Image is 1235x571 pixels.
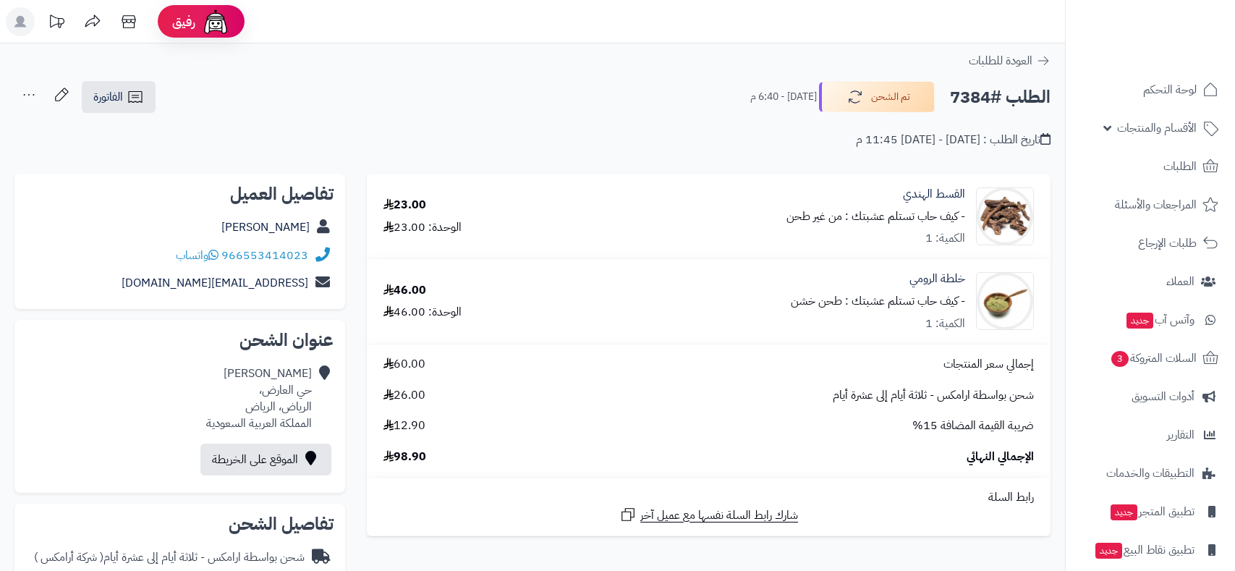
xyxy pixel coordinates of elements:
a: الموقع على الخريطة [200,444,331,475]
a: تحديثات المنصة [38,7,75,40]
span: شارك رابط السلة نفسها مع عميل آخر [640,507,798,524]
a: لوحة التحكم [1074,72,1226,107]
span: إجمالي سعر المنتجات [943,356,1034,373]
span: أدوات التسويق [1132,386,1194,407]
span: التطبيقات والخدمات [1106,463,1194,483]
div: 23.00 [383,197,426,213]
h2: تفاصيل العميل [26,185,334,203]
span: ( شركة أرامكس ) [34,549,103,566]
small: - كيف حاب تستلم عشبتك : طحن خشن [791,292,965,310]
span: الطلبات [1163,156,1197,177]
span: تطبيق المتجر [1109,502,1194,522]
a: العملاء [1074,264,1226,299]
span: الفاتورة [93,88,123,106]
span: جديد [1095,543,1122,559]
a: خلطة الرومي [909,271,965,287]
a: القسط الهندي [903,186,965,203]
a: التقارير [1074,418,1226,452]
span: 12.90 [383,418,425,434]
div: الوحدة: 23.00 [383,219,462,236]
div: تاريخ الطلب : [DATE] - [DATE] 11:45 م [856,132,1051,148]
img: 2813881b8d5a0d2144811ccb02e3643e05-90x90.jpg [977,187,1033,245]
h2: الطلب #7384 [950,83,1051,112]
span: التقارير [1167,425,1194,445]
a: السلات المتروكة3 [1074,341,1226,376]
span: الأقسام والمنتجات [1117,118,1197,138]
a: تطبيق المتجرجديد [1074,494,1226,529]
a: شارك رابط السلة نفسها مع عميل آخر [619,506,798,524]
div: شحن بواسطة ارامكس - ثلاثة أيام إلى عشرة أيام [34,549,305,566]
span: طلبات الإرجاع [1138,233,1197,253]
a: الطلبات [1074,149,1226,184]
a: واتساب [176,247,218,264]
span: جديد [1111,504,1137,520]
span: 60.00 [383,356,425,373]
span: وآتس آب [1125,310,1194,330]
button: تم الشحن [819,82,935,112]
img: 166b87cd8b726fe4800243675c9954ab06d-90x90.jpeg [977,272,1033,330]
div: رابط السلة [373,489,1045,506]
span: شحن بواسطة ارامكس - ثلاثة أيام إلى عشرة أيام [833,387,1034,404]
span: المراجعات والأسئلة [1115,195,1197,215]
span: 98.90 [383,449,426,465]
span: ضريبة القيمة المضافة 15% [912,418,1034,434]
div: الوحدة: 46.00 [383,304,462,321]
span: تطبيق نقاط البيع [1094,540,1194,560]
small: - كيف حاب تستلم عشبتك : من غير طحن [786,208,965,225]
span: لوحة التحكم [1143,80,1197,100]
a: وآتس آبجديد [1074,303,1226,337]
span: جديد [1126,313,1153,329]
img: ai-face.png [201,7,230,36]
img: logo-2.png [1137,33,1221,64]
span: العملاء [1166,271,1194,292]
span: رفيق [172,13,195,30]
span: 3 [1111,351,1129,368]
small: [DATE] - 6:40 م [750,90,817,104]
a: طلبات الإرجاع [1074,226,1226,261]
h2: تفاصيل الشحن [26,515,334,533]
a: [EMAIL_ADDRESS][DOMAIN_NAME] [122,274,308,292]
a: أدوات التسويق [1074,379,1226,414]
div: الكمية: 1 [925,230,965,247]
span: الإجمالي النهائي [967,449,1034,465]
span: السلات المتروكة [1110,348,1197,368]
div: 46.00 [383,282,426,299]
a: 966553414023 [221,247,308,264]
a: تطبيق نقاط البيعجديد [1074,533,1226,567]
div: الكمية: 1 [925,316,965,332]
span: العودة للطلبات [969,52,1032,69]
a: العودة للطلبات [969,52,1051,69]
h2: عنوان الشحن [26,331,334,349]
a: [PERSON_NAME] [221,219,310,236]
div: [PERSON_NAME] حي العارض، الرياض، الرياض المملكة العربية السعودية [206,365,312,431]
span: 26.00 [383,387,425,404]
a: الفاتورة [82,81,156,113]
a: التطبيقات والخدمات [1074,456,1226,491]
a: المراجعات والأسئلة [1074,187,1226,222]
